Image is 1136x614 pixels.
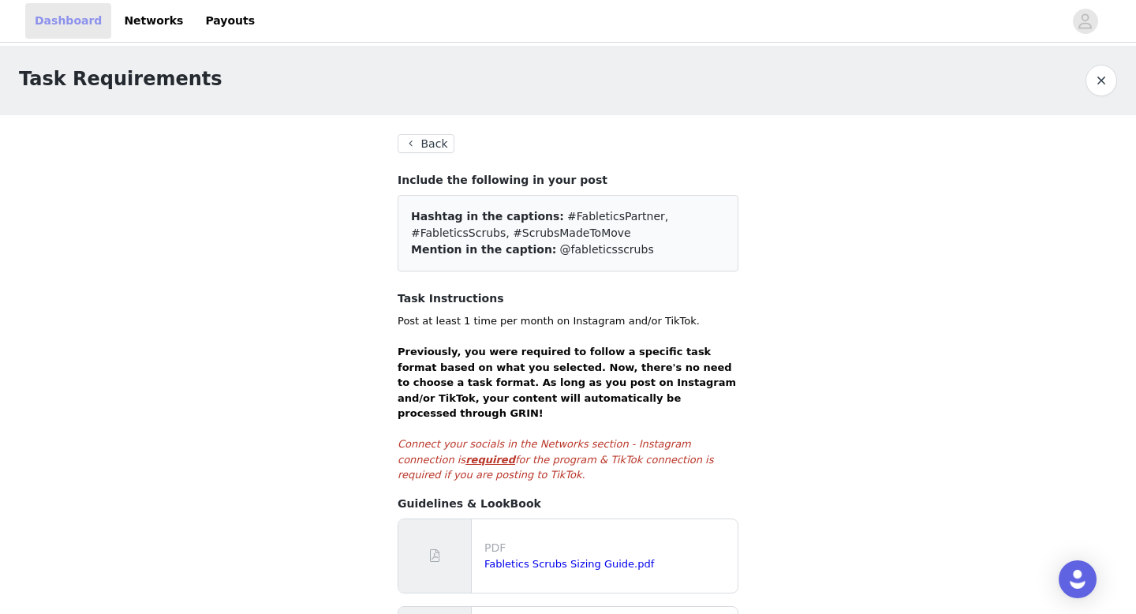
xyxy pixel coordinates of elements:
span: Mention in the caption: [411,243,556,256]
span: @fableticsscrubs [560,243,654,256]
span: Hashtag in the captions: [411,210,564,223]
p: Post at least 1 time per month on Instagram and/or TikTok. [398,313,738,329]
strong: Previously, you were required to follow a specific task format based on what you selected. Now, t... [398,346,736,419]
h4: Task Instructions [398,290,738,307]
em: Connect your socials in the Networks section - Instagram connection is for the program & TikTok c... [398,438,713,481]
a: Payouts [196,3,264,39]
h1: Task Requirements [19,65,222,93]
p: PDF [484,540,731,556]
h4: Include the following in your post [398,172,738,189]
div: Open Intercom Messenger [1059,560,1097,598]
strong: required [465,454,515,466]
h4: Guidelines & LookBook [398,496,738,512]
a: Fabletics Scrubs Sizing Guide.pdf [484,558,654,570]
a: Networks [114,3,192,39]
div: avatar [1078,9,1093,34]
button: Back [398,134,454,153]
a: Dashboard [25,3,111,39]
